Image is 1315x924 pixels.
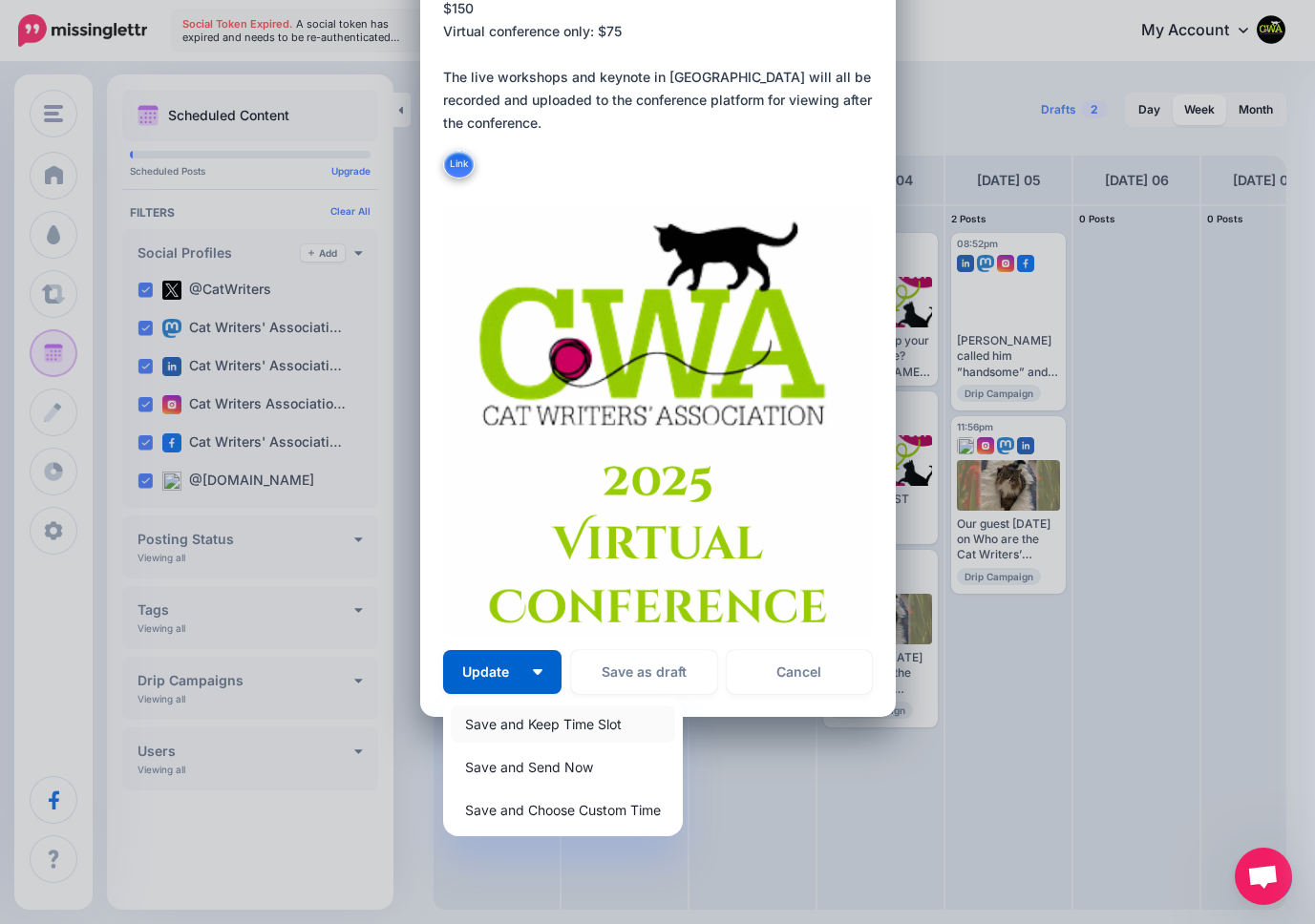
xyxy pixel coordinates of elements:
a: Save and Choose Custom Time [451,791,675,829]
a: Save and Keep Time Slot [451,705,675,743]
button: Update [443,650,562,694]
span: Update [462,665,523,679]
img: H66E7IGS4JX4TWD0FDO3IB5H56DRCYBA.png [443,207,873,637]
img: arrow-down-white.png [533,669,542,675]
a: Cancel [727,650,873,694]
button: Save as draft [571,650,717,694]
div: Update [443,698,683,836]
button: Link [443,150,475,178]
a: Save and Send Now [451,748,675,786]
